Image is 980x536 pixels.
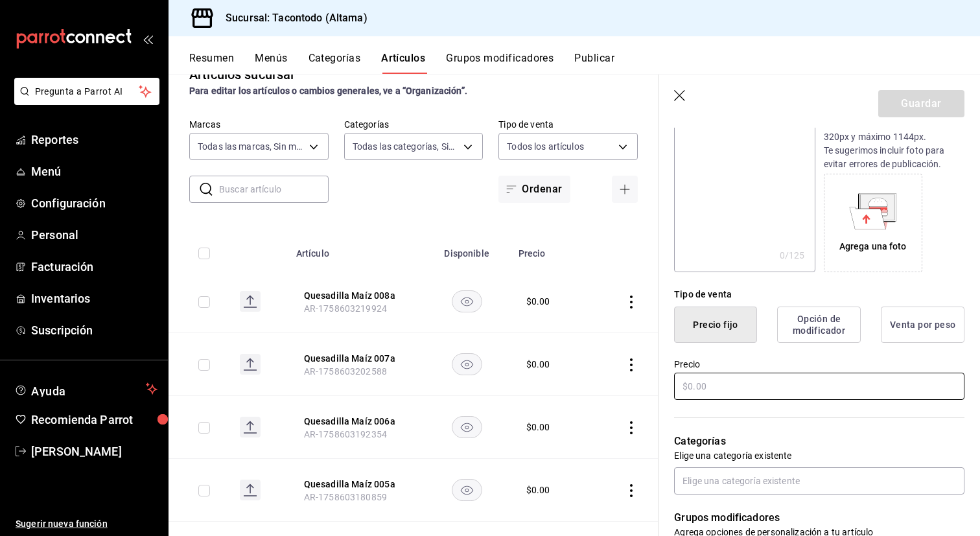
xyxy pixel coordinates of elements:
button: actions [625,421,638,434]
span: Todas las marcas, Sin marca [198,140,305,153]
button: edit-product-location [304,352,408,365]
label: Precio [674,360,964,369]
input: $0.00 [674,373,964,400]
div: $ 0.00 [526,484,550,496]
button: availability-product [452,479,482,501]
label: Marcas [189,120,329,129]
button: edit-product-location [304,289,408,302]
h3: Sucursal: Tacontodo (Altama) [215,10,367,26]
span: Reportes [31,131,157,148]
span: AR-1758603219924 [304,303,387,314]
span: Todas las categorías, Sin categoría [353,140,460,153]
a: Pregunta a Parrot AI [9,94,159,108]
button: edit-product-location [304,478,408,491]
span: Inventarios [31,290,157,307]
button: actions [625,358,638,371]
button: Publicar [574,52,614,74]
div: 0 /125 [780,249,805,262]
span: Recomienda Parrot [31,411,157,428]
div: Agrega una foto [839,240,907,253]
div: $ 0.00 [526,358,550,371]
label: Categorías [344,120,484,129]
button: actions [625,296,638,309]
span: AR-1758603202588 [304,366,387,377]
p: Elige una categoría existente [674,449,964,462]
button: Pregunta a Parrot AI [14,78,159,105]
button: Categorías [309,52,361,74]
button: Grupos modificadores [446,52,554,74]
button: Artículos [381,52,425,74]
button: edit-product-location [304,415,408,428]
div: Agrega una foto [827,177,919,269]
span: Ayuda [31,381,141,397]
label: Tipo de venta [498,120,638,129]
button: availability-product [452,353,482,375]
span: [PERSON_NAME] [31,443,157,460]
strong: Para editar los artículos o cambios generales, ve a “Organización”. [189,86,467,96]
span: Personal [31,226,157,244]
span: Facturación [31,258,157,275]
button: open_drawer_menu [143,34,153,44]
button: Ordenar [498,176,570,203]
button: Precio fijo [674,307,757,343]
button: Opción de modificador [777,307,861,343]
div: $ 0.00 [526,295,550,308]
p: Grupos modificadores [674,510,964,526]
input: Buscar artículo [219,176,329,202]
span: Sugerir nueva función [16,517,157,531]
div: navigation tabs [189,52,980,74]
div: Artículos sucursal [189,65,294,84]
th: Disponible [423,229,511,270]
th: Precio [511,229,589,270]
p: Categorías [674,434,964,449]
span: AR-1758603180859 [304,492,387,502]
span: Todos los artículos [507,140,584,153]
p: JPG o PNG hasta 10 MB mínimo 320px y máximo 1144px. Te sugerimos incluir foto para evitar errores... [824,117,964,171]
span: AR-1758603192354 [304,429,387,439]
button: availability-product [452,416,482,438]
span: Menú [31,163,157,180]
span: Pregunta a Parrot AI [35,85,139,99]
button: availability-product [452,290,482,312]
button: Venta por peso [881,307,964,343]
span: Suscripción [31,321,157,339]
input: Elige una categoría existente [674,467,964,495]
span: Configuración [31,194,157,212]
button: Menús [255,52,287,74]
div: $ 0.00 [526,421,550,434]
div: Tipo de venta [674,288,964,301]
th: Artículo [288,229,423,270]
button: Resumen [189,52,234,74]
button: actions [625,484,638,497]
